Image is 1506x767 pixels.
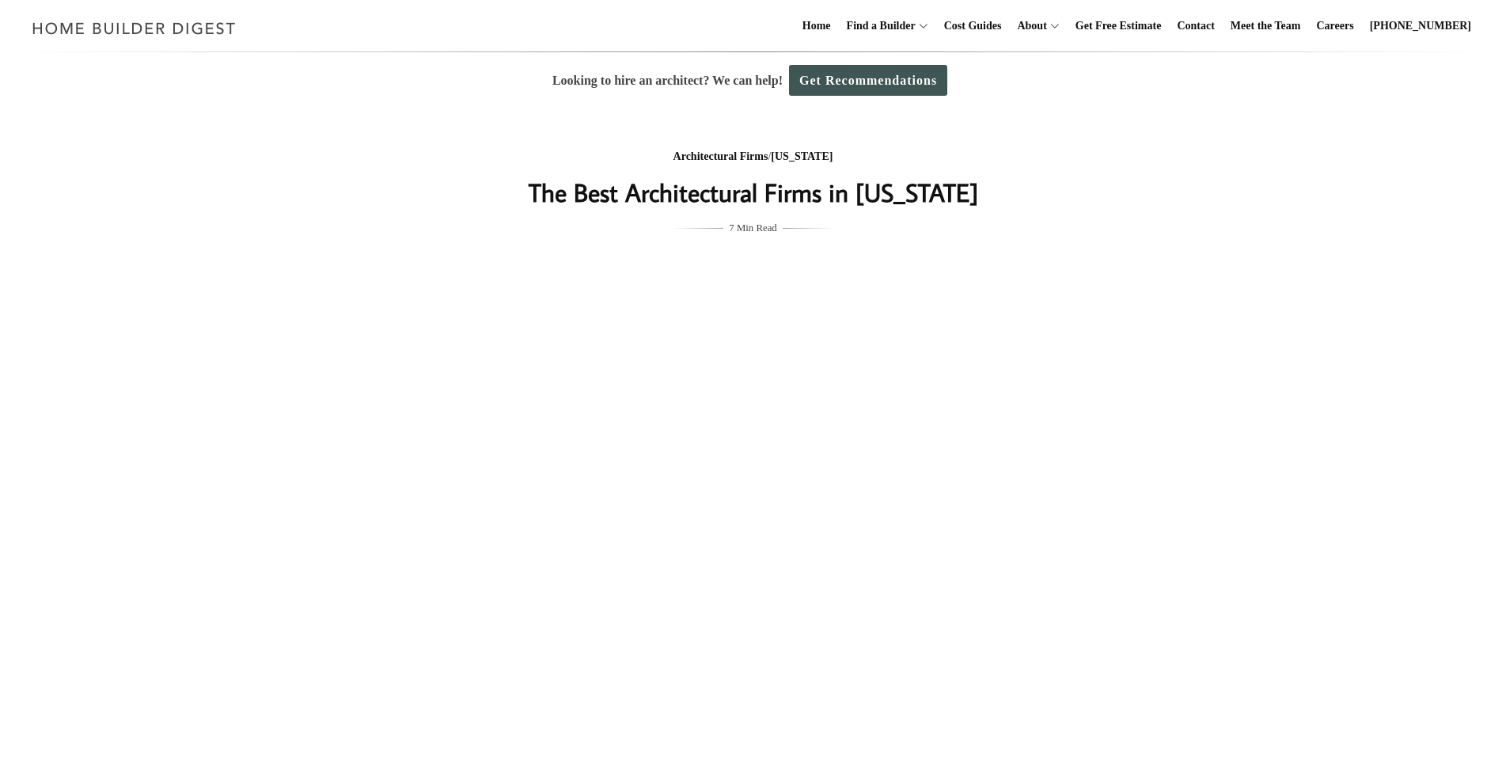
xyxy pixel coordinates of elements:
a: [PHONE_NUMBER] [1364,1,1478,51]
img: Home Builder Digest [25,13,243,44]
a: [US_STATE] [771,150,833,162]
a: Find a Builder [840,1,916,51]
a: Meet the Team [1224,1,1307,51]
a: Get Recommendations [789,65,947,96]
a: Careers [1311,1,1360,51]
h1: The Best Architectural Firms in [US_STATE] [438,173,1069,211]
span: 7 Min Read [729,219,776,237]
div: / [438,147,1069,167]
a: Cost Guides [938,1,1008,51]
a: Architectural Firms [673,150,768,162]
a: Contact [1170,1,1220,51]
a: About [1011,1,1046,51]
a: Get Free Estimate [1069,1,1168,51]
a: Home [796,1,837,51]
